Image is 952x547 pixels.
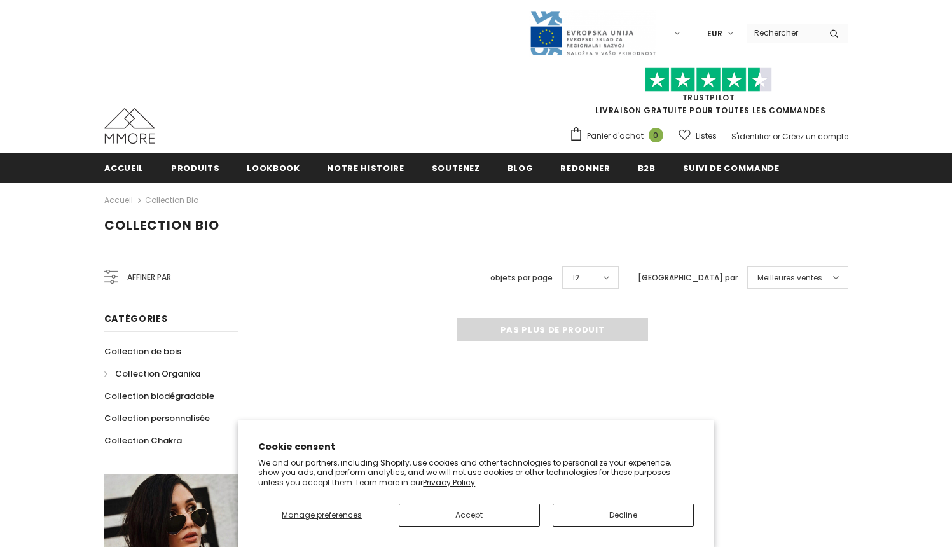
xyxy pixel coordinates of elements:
[638,272,738,284] label: [GEOGRAPHIC_DATA] par
[553,504,694,527] button: Decline
[773,131,780,142] span: or
[649,128,663,142] span: 0
[104,216,219,234] span: Collection Bio
[104,162,144,174] span: Accueil
[757,272,822,284] span: Meilleures ventes
[731,131,771,142] a: S'identifier
[638,162,656,174] span: B2B
[587,130,644,142] span: Panier d'achat
[747,24,820,42] input: Search Site
[247,153,300,182] a: Lookbook
[432,153,480,182] a: soutenez
[683,162,780,174] span: Suivi de commande
[529,10,656,57] img: Javni Razpis
[529,27,656,38] a: Javni Razpis
[247,162,300,174] span: Lookbook
[258,440,694,454] h2: Cookie consent
[258,458,694,488] p: We and our partners, including Shopify, use cookies and other technologies to personalize your ex...
[171,162,219,174] span: Produits
[258,504,385,527] button: Manage preferences
[423,477,475,488] a: Privacy Policy
[569,127,670,146] a: Panier d'achat 0
[679,125,717,147] a: Listes
[127,270,171,284] span: Affiner par
[327,153,404,182] a: Notre histoire
[145,195,198,205] a: Collection Bio
[104,429,182,452] a: Collection Chakra
[104,345,181,357] span: Collection de bois
[104,434,182,447] span: Collection Chakra
[104,385,214,407] a: Collection biodégradable
[282,509,362,520] span: Manage preferences
[104,193,133,208] a: Accueil
[638,153,656,182] a: B2B
[104,108,155,144] img: Cas MMORE
[560,162,610,174] span: Redonner
[104,363,200,385] a: Collection Organika
[399,504,540,527] button: Accept
[696,130,717,142] span: Listes
[171,153,219,182] a: Produits
[490,272,553,284] label: objets par page
[104,340,181,363] a: Collection de bois
[682,92,735,103] a: TrustPilot
[569,73,848,116] span: LIVRAISON GRATUITE POUR TOUTES LES COMMANDES
[104,390,214,402] span: Collection biodégradable
[104,312,168,325] span: Catégories
[115,368,200,380] span: Collection Organika
[104,407,210,429] a: Collection personnalisée
[560,153,610,182] a: Redonner
[572,272,579,284] span: 12
[782,131,848,142] a: Créez un compte
[507,162,534,174] span: Blog
[104,153,144,182] a: Accueil
[707,27,722,40] span: EUR
[104,412,210,424] span: Collection personnalisée
[327,162,404,174] span: Notre histoire
[432,162,480,174] span: soutenez
[683,153,780,182] a: Suivi de commande
[645,67,772,92] img: Faites confiance aux étoiles pilotes
[507,153,534,182] a: Blog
